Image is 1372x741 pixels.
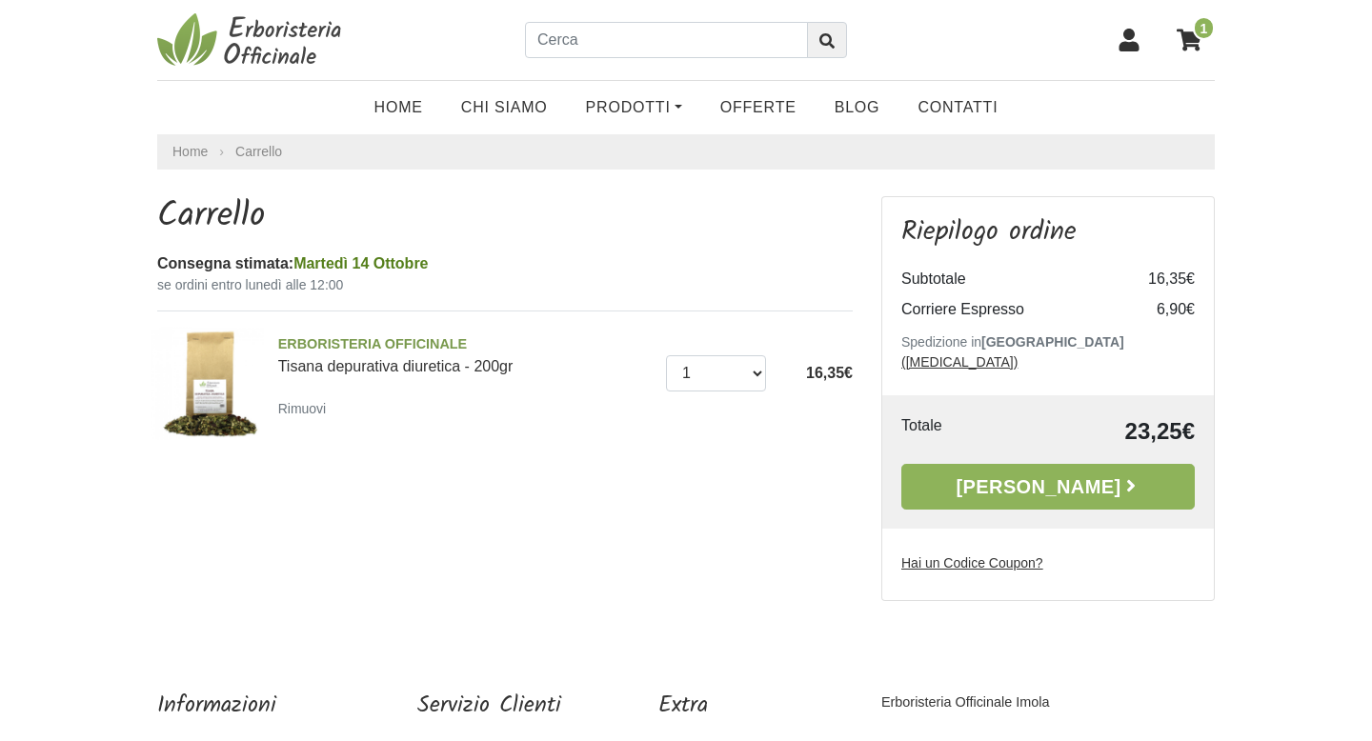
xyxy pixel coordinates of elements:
[355,89,442,127] a: Home
[1193,16,1215,40] span: 1
[235,144,282,159] a: Carrello
[278,396,334,420] a: Rimuovi
[901,354,1018,370] a: ([MEDICAL_DATA])
[157,692,319,720] h5: Informazioni
[658,692,784,720] h5: Extra
[901,294,1119,325] td: Corriere Espresso
[567,89,701,127] a: Prodotti
[525,22,808,58] input: Cerca
[816,89,899,127] a: Blog
[901,555,1043,571] u: Hai un Codice Coupon?
[901,464,1195,510] a: [PERSON_NAME]
[157,196,853,237] h1: Carrello
[278,401,327,416] small: Rimuovi
[901,216,1195,249] h3: Riepilogo ordine
[293,255,428,271] span: Martedì 14 Ottobre
[806,365,853,381] span: 16,35€
[1119,264,1195,294] td: 16,35€
[701,89,816,127] a: OFFERTE
[442,89,567,127] a: Chi Siamo
[901,414,1009,449] td: Totale
[157,252,853,275] div: Consegna stimata:
[901,332,1195,372] p: Spedizione in
[981,334,1124,350] b: [GEOGRAPHIC_DATA]
[157,134,1215,170] nav: breadcrumb
[901,553,1043,573] label: Hai un Codice Coupon?
[898,89,1017,127] a: Contatti
[151,327,264,440] img: Tisana depurativa diuretica - 200gr
[901,264,1119,294] td: Subtotale
[172,142,208,162] a: Home
[417,692,561,720] h5: Servizio Clienti
[881,694,1050,710] a: Erboristeria Officinale Imola
[278,334,652,374] a: ERBORISTERIA OFFICINALETisana depurativa diuretica - 200gr
[1009,414,1195,449] td: 23,25€
[157,275,853,295] small: se ordini entro lunedì alle 12:00
[1167,16,1215,64] a: 1
[278,334,652,355] span: ERBORISTERIA OFFICINALE
[157,11,348,69] img: Erboristeria Officinale
[1119,294,1195,325] td: 6,90€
